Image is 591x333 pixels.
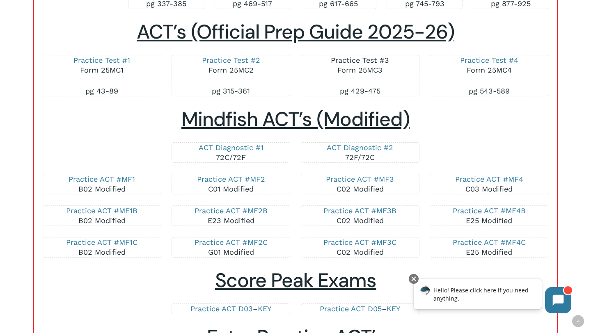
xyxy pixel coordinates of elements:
[331,56,389,64] a: Practice Test #3
[323,206,396,215] a: Practice ACT #MF3B
[199,143,263,152] a: ACT Diagnostic #1
[202,56,260,64] a: Practice Test #2
[460,56,518,64] a: Practice Test #4
[453,238,526,246] a: Practice ACT #MF4C
[453,206,526,215] a: Practice ACT #MF4B
[195,238,268,246] a: Practice ACT #MF2C
[66,206,137,215] a: Practice ACT #MF1B
[180,86,282,96] p: pg 315-361
[320,304,382,313] a: Practice ACT D05
[327,143,393,152] a: ACT Diagnostic #2
[180,143,282,162] p: 72C/72F
[51,237,153,257] p: B02 Modified
[309,174,411,194] p: C02 Modified
[181,106,410,132] span: Mindfish ACT’s (Modified)
[309,304,411,314] p: –
[405,272,580,322] iframe: Chatbot
[66,238,137,246] a: Practice ACT #MF1C
[73,56,130,64] a: Practice Test #1
[309,55,411,86] p: Form 25MC3
[69,175,135,183] a: Practice ACT #MF1
[438,174,540,194] p: C03 Modified
[195,206,268,215] a: Practice ACT #MF2B
[180,55,282,86] p: Form 25MC2
[438,55,540,86] p: Form 25MC4
[258,304,271,313] a: KEY
[190,304,253,313] a: Practice ACT D03
[51,174,153,194] p: B02 Modified
[387,304,400,313] a: KEY
[438,86,540,96] p: pg 543-589
[215,267,376,293] span: Score Peak Exams
[180,174,282,194] p: C01 Modified
[326,175,394,183] a: Practice ACT #MF3
[137,19,454,45] span: ACT’s (Official Prep Guide 2025-26)
[309,237,411,257] p: C02 Modified
[455,175,523,183] a: Practice ACT #MF4
[51,55,153,86] p: Form 25MC1
[51,206,153,226] p: B02 Modified
[197,175,265,183] a: Practice ACT #MF2
[438,237,540,257] p: E25 Modified
[51,86,153,96] p: pg 43-89
[180,304,282,314] p: –
[323,238,396,246] a: Practice ACT #MF3C
[309,143,411,162] p: 72F/72C
[438,206,540,226] p: E25 Modified
[180,237,282,257] p: G01 Modified
[180,206,282,226] p: E23 Modified
[309,206,411,226] p: C02 Modified
[309,86,411,96] p: pg 429-475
